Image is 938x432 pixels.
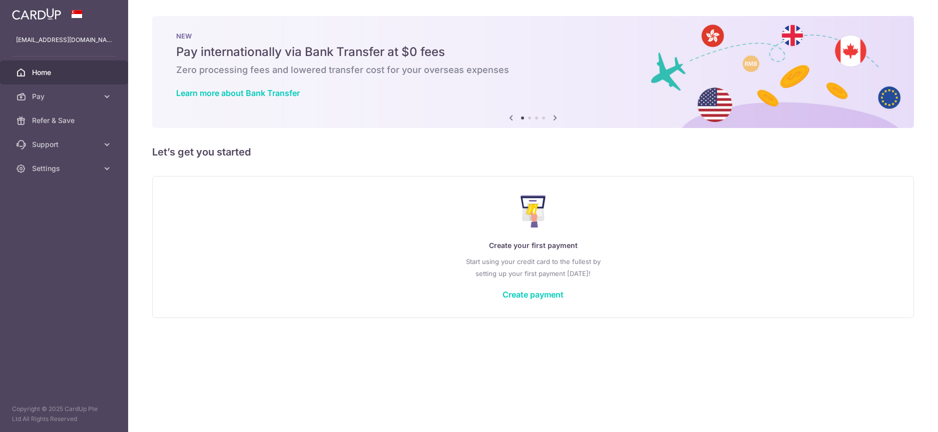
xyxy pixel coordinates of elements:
[152,16,914,128] img: Bank transfer banner
[503,289,564,299] a: Create payment
[176,44,890,60] h5: Pay internationally via Bank Transfer at $0 fees
[32,91,98,101] span: Pay
[32,163,98,173] span: Settings
[152,144,914,160] h5: Let’s get you started
[173,239,893,251] p: Create your first payment
[32,67,98,77] span: Home
[873,402,928,427] iframe: Opens a widget where you can find more information
[12,8,61,20] img: CardUp
[521,195,546,227] img: Make Payment
[32,115,98,125] span: Refer & Save
[176,88,300,98] a: Learn more about Bank Transfer
[32,139,98,149] span: Support
[176,32,890,40] p: NEW
[173,255,893,279] p: Start using your credit card to the fullest by setting up your first payment [DATE]!
[176,64,890,76] h6: Zero processing fees and lowered transfer cost for your overseas expenses
[16,35,112,45] p: [EMAIL_ADDRESS][DOMAIN_NAME]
